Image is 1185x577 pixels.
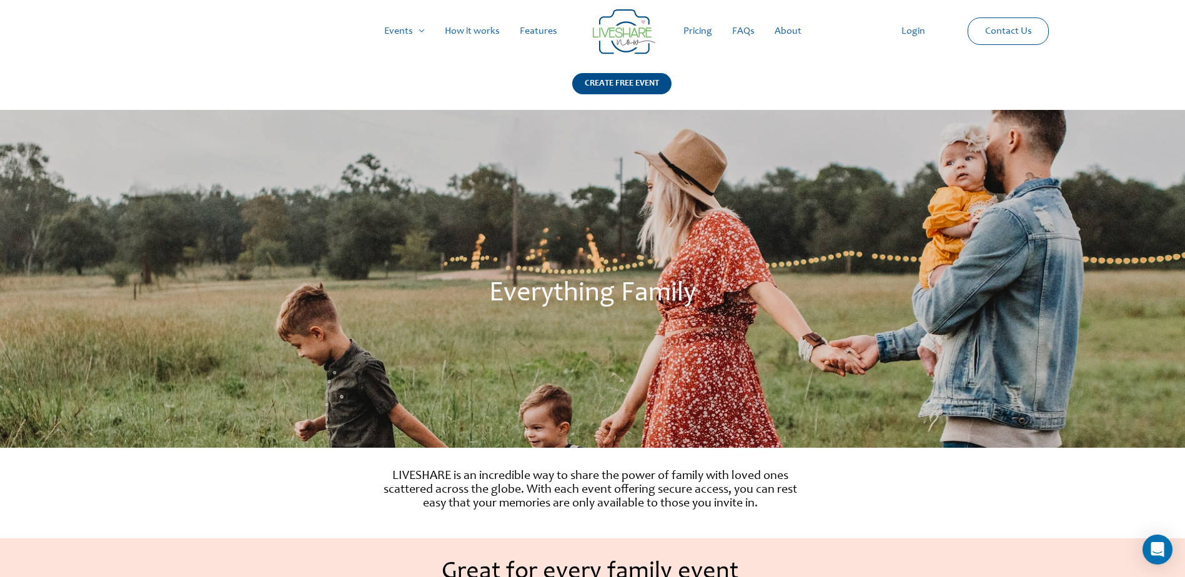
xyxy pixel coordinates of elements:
[435,11,510,51] a: How it works
[975,18,1042,44] a: Contact Us
[891,11,935,51] a: Login
[572,73,672,110] a: CREATE FREE EVENT
[489,280,696,308] span: Everything Family
[593,9,655,54] img: LiveShare logo - Capture & Share Event Memories
[1143,535,1173,565] div: Open Intercom Messenger
[381,470,800,511] p: LIVESHARE is an incredible way to share the power of family with loved ones scattered across the ...
[572,73,672,94] div: CREATE FREE EVENT
[374,11,435,51] a: Events
[722,11,765,51] a: FAQs
[22,11,1163,51] nav: Site Navigation
[510,11,567,51] a: Features
[673,11,722,51] a: Pricing
[765,11,811,51] a: About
